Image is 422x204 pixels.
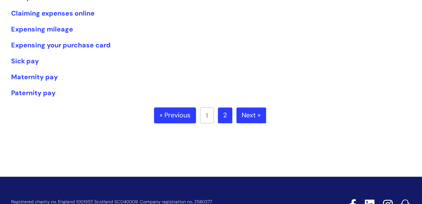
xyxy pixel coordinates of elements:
[154,107,196,124] a: « Previous
[11,25,73,34] a: Expensing mileage
[200,107,214,123] a: 1
[11,57,39,66] a: Sick pay
[236,107,266,124] a: Next »
[11,41,111,50] a: Expensing your purchase card
[11,9,95,18] a: Claiming expenses online
[11,88,56,97] a: Paternity pay
[218,107,232,124] a: 2
[11,73,58,81] a: Maternity pay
